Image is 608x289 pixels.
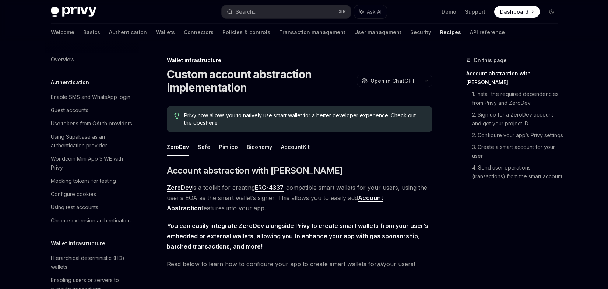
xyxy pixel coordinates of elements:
[222,5,351,18] button: Search...⌘K
[45,174,139,188] a: Mocking tokens for testing
[51,203,98,212] div: Using test accounts
[167,182,432,213] span: is a toolkit for creating -compatible smart wallets for your users, using the user’s EOA as the s...
[354,5,387,18] button: Ask AI
[45,251,139,274] a: Hierarchical deterministic (HD) wallets
[167,68,354,94] h1: Custom account abstraction implementation
[236,7,256,16] div: Search...
[494,6,540,18] a: Dashboard
[51,55,74,64] div: Overview
[45,130,139,152] a: Using Supabase as an authentication provider
[51,216,131,225] div: Chrome extension authentication
[51,93,130,101] div: Enable SMS and WhatsApp login
[219,138,238,156] button: Pimlico
[205,119,218,126] a: here
[167,57,432,64] div: Wallet infrastructure
[174,113,179,119] svg: Tip
[51,254,135,271] div: Hierarchical deterministic (HD) wallets
[472,88,563,109] a: 1. Install the required dependencies from Privy and ZeroDev
[546,6,558,18] button: Toggle dark mode
[51,154,135,172] div: Worldcoin Mini App SIWE with Privy
[281,138,310,156] button: AccountKit
[247,138,272,156] button: Biconomy
[45,201,139,214] a: Using test accounts
[472,162,563,182] a: 4. Send user operations (transactions) from the smart account
[167,184,192,192] a: ZeroDev
[367,8,382,15] span: Ask AI
[156,24,175,41] a: Wallets
[184,112,425,126] span: Privy now allows you to natively use smart wallet for a better developer experience. Check out th...
[45,188,139,201] a: Configure cookies
[472,109,563,129] a: 2. Sign up for a ZeroDev account and get your project ID
[51,24,74,41] a: Welcome
[474,56,507,65] span: On this page
[51,190,96,199] div: Configure cookies
[45,214,139,227] a: Chrome extension authentication
[167,259,432,269] span: Read below to learn how to configure your app to create smart wallets for your users!
[472,141,563,162] a: 3. Create a smart account for your user
[45,104,139,117] a: Guest accounts
[377,260,383,268] em: all
[465,8,485,15] a: Support
[51,78,89,87] h5: Authentication
[51,119,132,128] div: Use tokens from OAuth providers
[500,8,528,15] span: Dashboard
[466,68,563,88] a: Account abstraction with [PERSON_NAME]
[167,222,428,250] strong: You can easily integrate ZeroDev alongside Privy to create smart wallets from your user’s embedde...
[51,176,116,185] div: Mocking tokens for testing
[370,77,415,85] span: Open in ChatGPT
[222,24,270,41] a: Policies & controls
[51,132,135,150] div: Using Supabase as an authentication provider
[184,24,214,41] a: Connectors
[198,138,210,156] button: Safe
[472,129,563,141] a: 2. Configure your app’s Privy settings
[279,24,345,41] a: Transaction management
[357,75,420,87] button: Open in ChatGPT
[410,24,431,41] a: Security
[109,24,147,41] a: Authentication
[440,24,461,41] a: Recipes
[51,239,105,248] h5: Wallet infrastructure
[442,8,456,15] a: Demo
[45,53,139,66] a: Overview
[45,152,139,174] a: Worldcoin Mini App SIWE with Privy
[255,184,284,192] a: ERC-4337
[167,138,189,156] button: ZeroDev
[167,165,343,176] span: Account abstraction with [PERSON_NAME]
[83,24,100,41] a: Basics
[45,90,139,104] a: Enable SMS and WhatsApp login
[51,7,96,17] img: dark logo
[470,24,505,41] a: API reference
[51,106,88,115] div: Guest accounts
[354,24,401,41] a: User management
[338,9,346,15] span: ⌘ K
[45,117,139,130] a: Use tokens from OAuth providers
